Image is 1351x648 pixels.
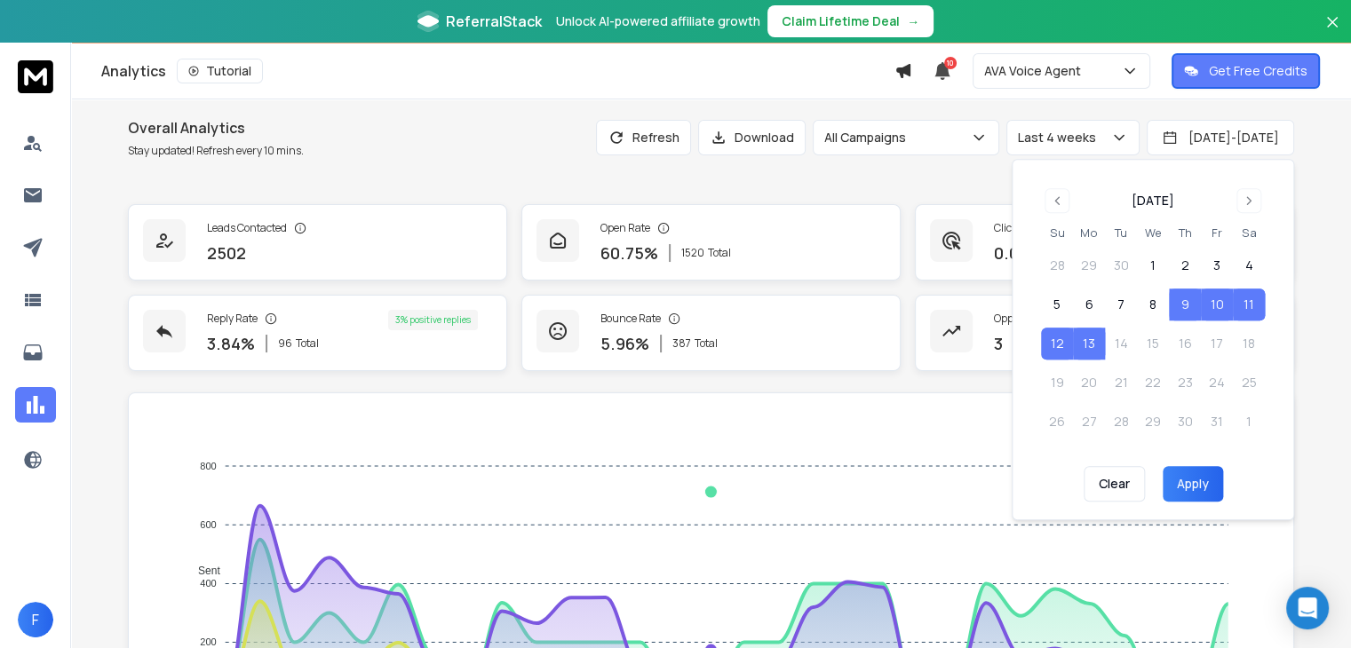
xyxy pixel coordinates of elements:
a: Bounce Rate5.96%387Total [521,295,901,371]
div: Analytics [101,59,894,83]
p: AVA Voice Agent [984,62,1088,80]
div: 3 % positive replies [388,310,478,330]
button: Tutorial [177,59,263,83]
span: Total [695,336,718,351]
button: Close banner [1321,11,1344,53]
button: 30 [1105,249,1137,281]
th: Wednesday [1137,224,1169,242]
p: Stay updated! Refresh every 10 mins. [128,144,304,158]
button: 8 [1137,288,1169,320]
button: 5 [1041,288,1073,320]
span: 10 [944,57,957,69]
p: 60.75 % [600,241,658,265]
th: Thursday [1169,224,1201,242]
button: 10 [1201,288,1233,320]
p: 0.00 % [994,241,1043,265]
tspan: 800 [200,461,216,471]
button: 11 [1233,288,1265,320]
a: Reply Rate3.84%96Total3% positive replies [128,295,507,371]
button: 3 [1201,249,1233,281]
div: Open Intercom Messenger [1286,587,1329,629]
p: Download [735,129,794,146]
th: Tuesday [1105,224,1137,242]
th: Friday [1201,224,1233,242]
button: Go to next month [1236,188,1261,213]
p: Open Rate [600,221,650,235]
button: F [18,602,53,637]
button: 9 [1169,288,1201,320]
button: Clear [1084,466,1145,502]
p: Refresh [632,129,679,146]
a: Opportunities3$300 [915,295,1294,371]
span: → [907,12,919,30]
span: 1520 [681,246,704,260]
span: 387 [672,336,691,351]
button: 7 [1105,288,1137,320]
p: 3 [994,331,1003,356]
button: 12 [1041,328,1073,360]
p: Click Rate [994,221,1041,235]
span: Total [708,246,731,260]
h1: Overall Analytics [128,117,304,138]
p: Leads Contacted [207,221,287,235]
p: Unlock AI-powered affiliate growth [556,12,760,30]
span: Total [296,336,319,351]
p: Last 4 weeks [1018,129,1103,146]
p: Reply Rate [207,312,258,326]
button: Claim Lifetime Deal→ [767,5,934,37]
span: 96 [278,336,292,351]
th: Saturday [1233,224,1265,242]
button: [DATE]-[DATE] [1147,120,1294,155]
button: 1 [1137,249,1169,281]
p: Get Free Credits [1209,62,1307,80]
th: Sunday [1041,224,1073,242]
button: Download [698,120,806,155]
button: 28 [1041,249,1073,281]
tspan: 400 [200,578,216,589]
p: 2502 [207,241,246,265]
button: Apply [1163,466,1223,502]
th: Monday [1073,224,1105,242]
button: 2 [1169,249,1201,281]
button: Go to previous month [1045,188,1069,213]
p: All Campaigns [824,129,913,146]
button: 4 [1233,249,1265,281]
tspan: 200 [200,636,216,647]
div: [DATE] [1132,192,1174,209]
tspan: 600 [200,519,216,530]
a: Leads Contacted2502 [128,204,507,281]
a: Click Rate0.00%0 Total [915,204,1294,281]
p: Opportunities [994,312,1061,326]
button: 6 [1073,288,1105,320]
p: Bounce Rate [600,312,661,326]
button: Refresh [596,120,691,155]
a: Open Rate60.75%1520Total [521,204,901,281]
button: 13 [1073,328,1105,360]
span: ReferralStack [446,11,542,32]
button: Get Free Credits [1172,53,1320,89]
p: 5.96 % [600,331,649,356]
p: 3.84 % [207,331,255,356]
button: 29 [1073,249,1105,281]
span: Sent [185,565,220,577]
